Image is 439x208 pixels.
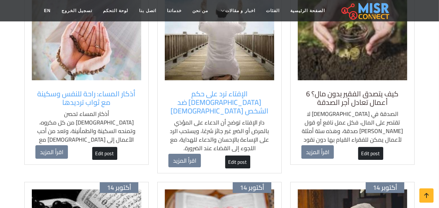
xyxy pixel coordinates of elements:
a: اقرأ المزيد [35,145,68,159]
a: أذكار المساء: راحة للنفس وسكينة مع ثواب ترديدها [35,90,138,107]
a: خدماتنا [162,4,187,17]
p: دار الإفتاء توضح أن الدعاء على المؤذي بالمرض أو الضرر غير جائز شرعًا، ويستحب الرد على الإساءة بال... [168,118,271,152]
a: تسجيل الخروج [56,4,98,17]
a: الفئات [261,4,285,17]
p: أذكار المساء تحصن [DEMOGRAPHIC_DATA] من كل مكروه، وتمنحه السكينة والطمأنينة، وتعد من أحب الأعمال ... [35,110,138,152]
a: لوحة التحكم [98,4,134,17]
span: أكتوبر 14 [240,184,264,192]
a: اتصل بنا [134,4,161,17]
a: من نحن [187,4,213,17]
a: اقرأ المزيد [301,145,334,159]
a: EN [39,4,56,17]
img: main.misr_connect [341,2,389,20]
a: Edit post [358,147,383,160]
a: كيف يتصدق الفقير بدون مال؟ 6 أعمال تعادل أجر الصدقة [301,90,404,107]
span: أكتوبر 14 [107,184,131,192]
a: Edit post [225,156,250,168]
a: Edit post [92,147,117,160]
a: الصفحة الرئيسية [285,4,330,17]
span: أكتوبر 14 [373,184,397,192]
a: اقرأ المزيد [168,154,201,167]
a: الإفتاء ترد على حكم [DEMOGRAPHIC_DATA] ضد الشخص [DEMOGRAPHIC_DATA] [168,90,271,115]
span: اخبار و مقالات [225,7,255,14]
a: اخبار و مقالات [213,4,261,17]
p: الصدقة في [DEMOGRAPHIC_DATA] لا تقتصر على المال، فكل عمل نافع أو قول [PERSON_NAME] صدقة، وهذه ستة... [301,110,404,152]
